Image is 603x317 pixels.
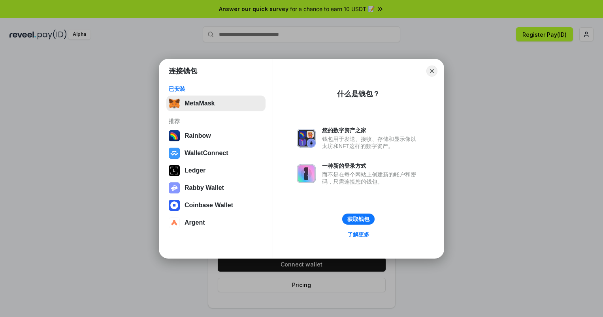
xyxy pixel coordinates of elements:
button: MetaMask [166,96,266,111]
div: 您的数字资产之家 [322,127,420,134]
button: Rainbow [166,128,266,144]
a: 了解更多 [343,229,374,240]
div: Ledger [185,167,205,174]
div: 已安装 [169,85,263,92]
img: svg+xml,%3Csvg%20width%3D%2228%22%20height%3D%2228%22%20viewBox%3D%220%200%2028%2028%22%20fill%3D... [169,217,180,228]
img: svg+xml,%3Csvg%20fill%3D%22none%22%20height%3D%2233%22%20viewBox%3D%220%200%2035%2033%22%20width%... [169,98,180,109]
button: Coinbase Wallet [166,197,266,213]
div: Rabby Wallet [185,184,224,191]
button: Close [426,66,437,77]
button: Argent [166,215,266,231]
button: 获取钱包 [342,214,375,225]
img: svg+xml,%3Csvg%20xmlns%3D%22http%3A%2F%2Fwww.w3.org%2F2000%2Fsvg%22%20width%3D%2228%22%20height%3... [169,165,180,176]
button: WalletConnect [166,145,266,161]
div: WalletConnect [185,150,228,157]
div: 而不是在每个网站上创建新的账户和密码，只需连接您的钱包。 [322,171,420,185]
div: Coinbase Wallet [185,202,233,209]
div: MetaMask [185,100,215,107]
div: 钱包用于发送、接收、存储和显示像以太坊和NFT这样的数字资产。 [322,135,420,150]
button: Rabby Wallet [166,180,266,196]
div: 什么是钱包？ [337,89,380,99]
div: 一种新的登录方式 [322,162,420,169]
div: Rainbow [185,132,211,139]
img: svg+xml,%3Csvg%20width%3D%2228%22%20height%3D%2228%22%20viewBox%3D%220%200%2028%2028%22%20fill%3D... [169,200,180,211]
div: Argent [185,219,205,226]
h1: 连接钱包 [169,66,197,76]
img: svg+xml,%3Csvg%20xmlns%3D%22http%3A%2F%2Fwww.w3.org%2F2000%2Fsvg%22%20fill%3D%22none%22%20viewBox... [169,182,180,193]
div: 获取钱包 [347,216,369,223]
div: 推荐 [169,118,263,125]
div: 了解更多 [347,231,369,238]
img: svg+xml,%3Csvg%20xmlns%3D%22http%3A%2F%2Fwww.w3.org%2F2000%2Fsvg%22%20fill%3D%22none%22%20viewBox... [297,129,316,148]
button: Ledger [166,163,266,178]
img: svg+xml,%3Csvg%20width%3D%2228%22%20height%3D%2228%22%20viewBox%3D%220%200%2028%2028%22%20fill%3D... [169,148,180,159]
img: svg+xml,%3Csvg%20xmlns%3D%22http%3A%2F%2Fwww.w3.org%2F2000%2Fsvg%22%20fill%3D%22none%22%20viewBox... [297,164,316,183]
img: svg+xml,%3Csvg%20width%3D%22120%22%20height%3D%22120%22%20viewBox%3D%220%200%20120%20120%22%20fil... [169,130,180,141]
